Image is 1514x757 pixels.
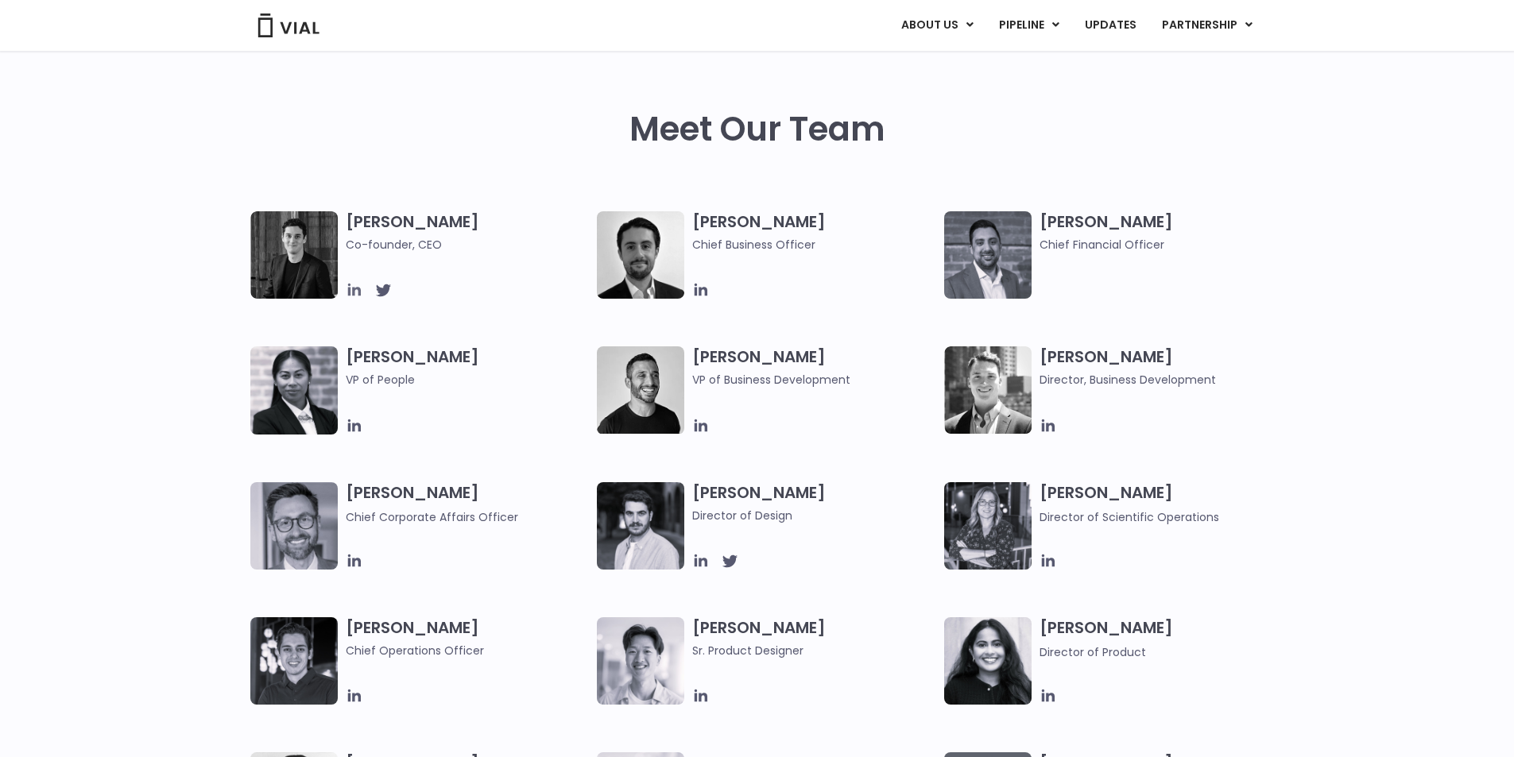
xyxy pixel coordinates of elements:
h3: [PERSON_NAME] [1040,617,1284,661]
span: Chief Financial Officer [1040,236,1284,253]
h3: [PERSON_NAME] [692,346,936,388]
h3: [PERSON_NAME] [692,617,936,659]
h3: [PERSON_NAME] [1040,346,1284,388]
span: Director of Design [692,507,936,524]
a: ABOUT USMenu Toggle [889,12,985,39]
a: UPDATES [1072,12,1148,39]
span: VP of Business Development [692,371,936,388]
h2: Meet Our Team [629,110,885,149]
h3: [PERSON_NAME] [1040,211,1284,253]
span: Sr. Product Designer [692,642,936,659]
span: Chief Business Officer [692,236,936,253]
img: A black and white photo of a smiling man in a suit at ARVO 2023. [944,346,1032,434]
h3: [PERSON_NAME] [692,211,936,253]
span: Co-founder, CEO [346,236,590,253]
img: Vial Logo [257,14,320,37]
span: Chief Corporate Affairs Officer [346,509,518,525]
h3: [PERSON_NAME] [346,617,590,659]
a: PIPELINEMenu Toggle [986,12,1071,39]
span: VP of People [346,371,590,388]
img: Headshot of smiling man named Albert [597,482,684,570]
span: Director of Scientific Operations [1040,509,1219,525]
span: Director, Business Development [1040,371,1284,388]
h3: [PERSON_NAME] [346,346,590,411]
img: Catie [250,346,338,435]
a: PARTNERSHIPMenu Toggle [1149,12,1265,39]
h3: [PERSON_NAME] [692,482,936,524]
h3: [PERSON_NAME] [346,211,590,253]
img: Headshot of smiling man named Samir [944,211,1032,299]
h3: [PERSON_NAME] [346,482,590,526]
span: Chief Operations Officer [346,642,590,659]
img: Smiling woman named Dhruba [944,617,1032,705]
img: A black and white photo of a man in a suit holding a vial. [597,211,684,299]
img: Brennan [597,617,684,705]
h3: [PERSON_NAME] [1040,482,1284,526]
img: Paolo-M [250,482,338,570]
img: Headshot of smiling woman named Sarah [944,482,1032,570]
img: Headshot of smiling man named Josh [250,617,338,705]
span: Director of Product [1040,644,1146,660]
img: A black and white photo of a man in a suit attending a Summit. [250,211,338,299]
img: A black and white photo of a man smiling. [597,346,684,434]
